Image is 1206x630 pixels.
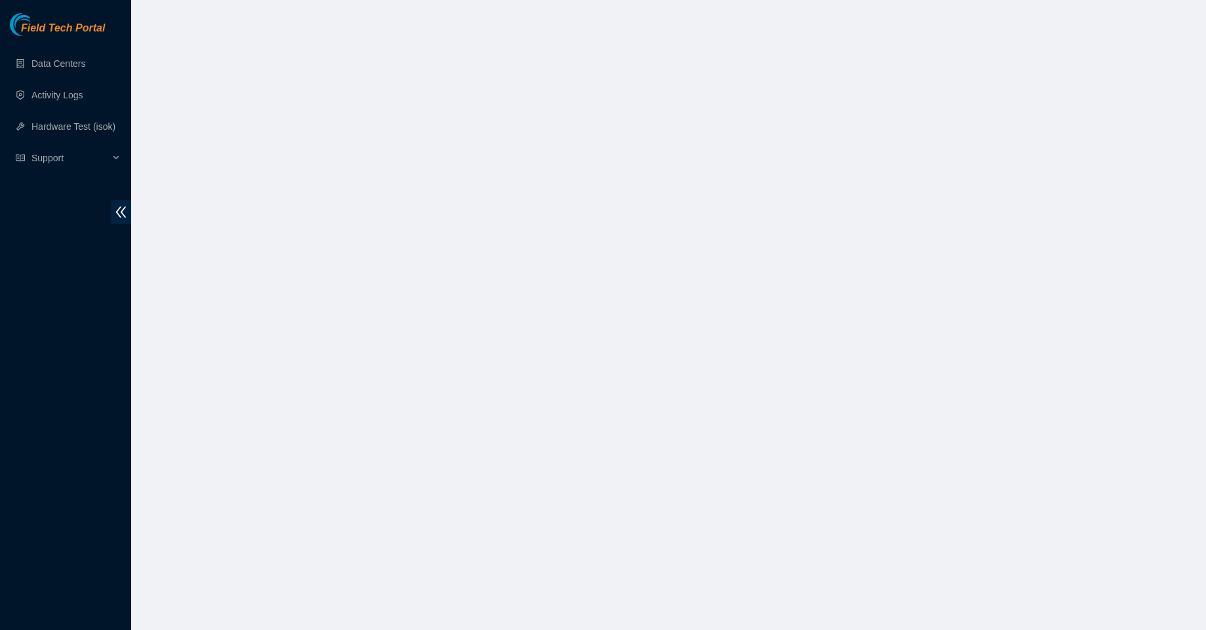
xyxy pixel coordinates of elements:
span: Field Tech Portal [21,22,105,35]
a: Activity Logs [31,90,83,100]
img: Akamai Technologies [10,13,66,36]
a: Akamai TechnologiesField Tech Portal [10,24,105,41]
a: Hardware Test (isok) [31,121,115,132]
a: Data Centers [31,58,85,69]
span: double-left [111,200,131,224]
span: Support [31,145,109,171]
span: read [16,153,25,163]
